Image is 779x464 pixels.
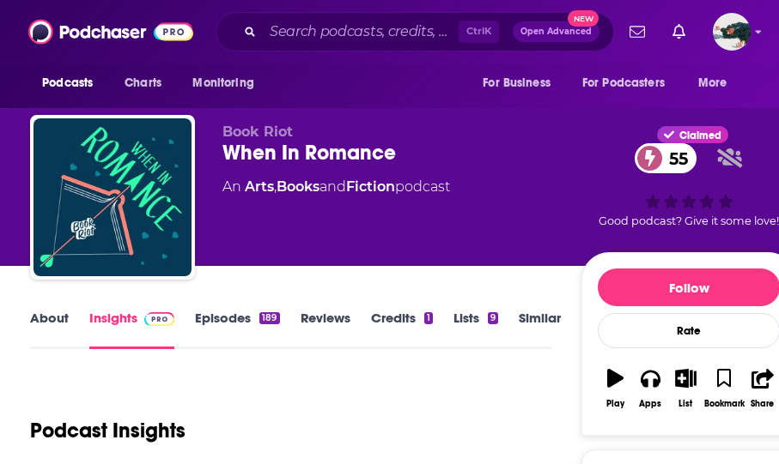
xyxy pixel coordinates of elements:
h1: Podcast Insights [30,418,186,443]
a: Arts [245,178,274,195]
a: Show notifications dropdown [666,17,692,46]
button: Show profile menu [713,13,751,51]
a: Books [277,178,320,195]
div: Apps [639,399,661,409]
img: User Profile [713,13,751,51]
div: 9 [488,312,498,324]
span: For Podcasters [582,71,665,95]
a: 55 [635,143,697,173]
span: Open Advanced [520,27,592,36]
button: open menu [471,67,572,99]
span: Book Riot [222,124,293,140]
span: Logged in as fsg.publicity [713,13,751,51]
button: Play [598,358,633,419]
span: 55 [652,143,697,173]
button: Apps [633,358,668,419]
a: Similar [519,310,561,349]
div: 189 [259,312,279,324]
a: Lists9 [453,310,498,349]
span: Monitoring [192,71,253,95]
div: Play [606,399,624,409]
img: Podchaser Pro [144,312,174,326]
img: Podchaser - Follow, Share and Rate Podcasts [28,15,193,48]
img: When In Romance [33,118,192,276]
a: Credits1 [371,310,433,349]
div: Search podcasts, credits, & more... [216,12,614,51]
span: Podcasts [42,71,93,95]
span: More [698,71,727,95]
a: About [30,310,69,349]
input: Search podcasts, credits, & more... [263,18,459,45]
span: Charts [125,71,161,95]
span: and [320,178,346,195]
div: List [679,399,692,409]
span: New [568,10,599,27]
button: Open AdvancedNew [513,21,599,42]
a: Show notifications dropdown [623,17,652,46]
button: Bookmark [703,358,746,419]
button: open menu [30,67,115,99]
span: Claimed [679,131,721,140]
button: open menu [686,67,749,99]
button: open menu [180,67,276,99]
span: , [274,178,277,195]
button: List [668,358,703,419]
a: Charts [113,67,172,99]
div: 1 [424,312,433,324]
a: InsightsPodchaser Pro [89,310,174,349]
a: Episodes189 [195,310,279,349]
span: Ctrl K [459,21,499,43]
div: Bookmark [704,399,745,409]
a: Fiction [346,178,395,195]
a: Reviews [301,310,350,349]
span: For Business [483,71,551,95]
button: open menu [571,67,690,99]
div: An podcast [222,177,450,197]
span: Good podcast? Give it some love! [599,214,779,227]
div: Share [751,399,774,409]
